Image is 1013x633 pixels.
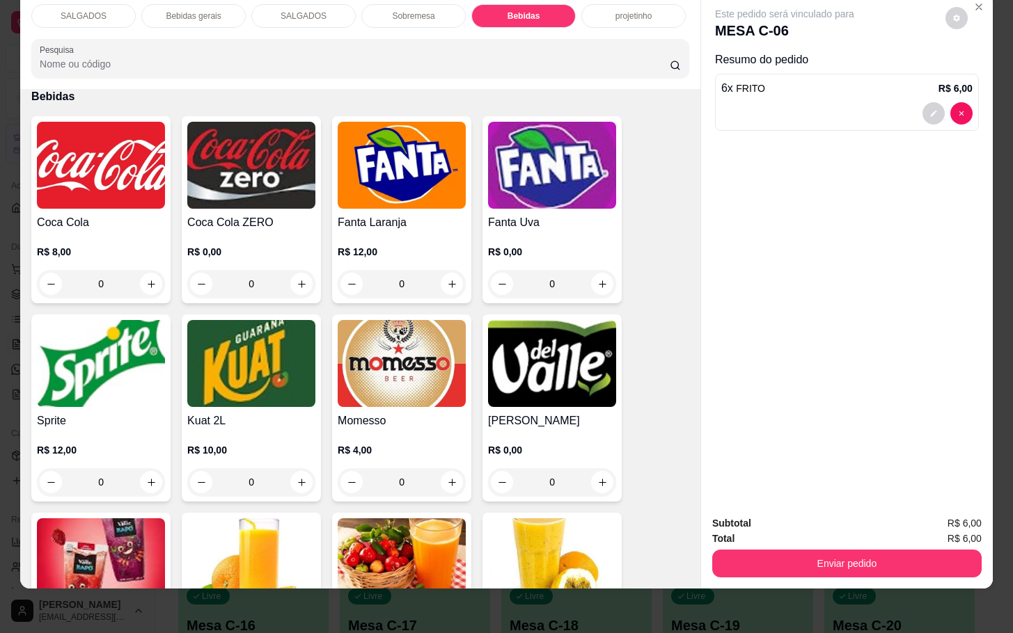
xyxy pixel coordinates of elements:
p: MESA C-06 [715,21,854,40]
img: product-image [488,320,616,407]
p: Este pedido será vinculado para [715,7,854,21]
h4: Fanta Laranja [338,214,466,231]
p: R$ 12,00 [37,443,165,457]
img: product-image [488,518,616,605]
img: product-image [338,320,466,407]
p: R$ 10,00 [187,443,315,457]
span: R$ 6,00 [948,531,982,546]
h4: [PERSON_NAME] [488,412,616,429]
strong: Subtotal [712,518,751,529]
p: R$ 6,00 [939,81,973,95]
button: increase-product-quantity [290,471,313,493]
h4: Coca Cola [37,214,165,231]
img: product-image [37,320,165,407]
label: Pesquisa [40,44,79,56]
p: Bebidas gerais [166,10,221,22]
p: R$ 0,00 [488,443,616,457]
p: Bebidas [31,88,689,105]
h4: Momesso [338,412,466,429]
p: R$ 12,00 [338,245,466,259]
p: 6 x [721,80,765,97]
img: product-image [187,320,315,407]
p: Resumo do pedido [715,51,979,68]
p: SALGADOS [281,10,327,22]
p: R$ 0,00 [488,245,616,259]
button: Enviar pedido [712,550,982,577]
p: projetinho [615,10,652,22]
img: product-image [338,518,466,605]
h4: Fanta Uva [488,214,616,231]
p: R$ 8,00 [37,245,165,259]
h4: Coca Cola ZERO [187,214,315,231]
input: Pesquisa [40,57,670,71]
button: decrease-product-quantity [190,471,212,493]
img: product-image [37,518,165,605]
button: decrease-product-quantity [945,7,968,29]
p: R$ 4,00 [338,443,466,457]
img: product-image [187,122,315,209]
button: decrease-product-quantity [950,102,973,125]
p: R$ 0,00 [187,245,315,259]
button: decrease-product-quantity [922,102,945,125]
h4: Sprite [37,412,165,429]
h4: Kuat 2L [187,412,315,429]
span: R$ 6,00 [948,515,982,531]
p: SALGADOS [61,10,107,22]
strong: Total [712,533,735,544]
p: Bebidas [508,10,540,22]
span: FRITO [736,83,765,94]
img: product-image [37,122,165,209]
img: product-image [488,122,616,209]
img: product-image [338,122,466,209]
p: Sobremesa [392,10,434,22]
img: product-image [187,518,315,605]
